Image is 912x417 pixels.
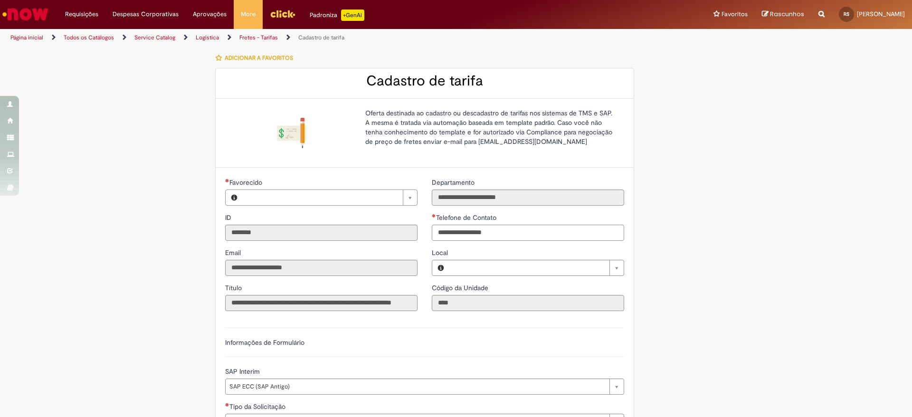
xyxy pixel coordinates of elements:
[225,338,304,347] label: Informações de Formulário
[225,248,243,257] label: Somente leitura - Email
[432,295,624,311] input: Código da Unidade
[7,29,601,47] ul: Trilhas de página
[270,7,295,21] img: click_logo_yellow_360x200.png
[241,9,256,19] span: More
[225,225,418,241] input: ID
[243,190,417,205] a: Limpar campo Favorecido
[239,34,278,41] a: Fretes - Tarifas
[1,5,50,24] img: ServiceNow
[436,213,498,222] span: Telefone de Contato
[770,9,804,19] span: Rascunhos
[229,379,605,394] span: SAP ECC (SAP Antigo)
[196,34,219,41] a: Logistica
[432,260,449,275] button: Local, Visualizar este registro
[226,190,243,205] button: Favorecido, Visualizar este registro
[113,9,179,19] span: Despesas Corporativas
[225,73,624,89] h2: Cadastro de tarifa
[225,367,262,376] span: SAP Interim
[225,248,243,257] span: Somente leitura - Email
[225,295,418,311] input: Título
[65,9,98,19] span: Requisições
[64,34,114,41] a: Todos os Catálogos
[225,403,229,407] span: Necessários
[857,10,905,18] span: [PERSON_NAME]
[432,225,624,241] input: Telefone de Contato
[10,34,43,41] a: Página inicial
[225,179,229,182] span: Necessários
[229,178,264,187] span: Necessários - Favorecido
[722,9,748,19] span: Favoritos
[225,260,418,276] input: Email
[225,213,233,222] label: Somente leitura - ID
[134,34,175,41] a: Service Catalog
[276,118,307,148] img: Cadastro de tarifa
[341,9,364,21] p: +GenAi
[432,248,450,257] span: Local
[310,9,364,21] div: Padroniza
[225,54,293,62] span: Adicionar a Favoritos
[432,190,624,206] input: Departamento
[215,48,298,68] button: Adicionar a Favoritos
[449,260,624,275] a: Limpar campo Local
[432,178,476,187] label: Somente leitura - Departamento
[762,10,804,19] a: Rascunhos
[225,283,244,293] label: Somente leitura - Título
[229,402,287,411] span: Tipo da Solicitação
[432,283,490,293] label: Somente leitura - Código da Unidade
[432,284,490,292] span: Somente leitura - Código da Unidade
[225,284,244,292] span: Somente leitura - Título
[193,9,227,19] span: Aprovações
[365,108,617,146] p: Oferta destinada ao cadastro ou descadastro de tarifas nos sistemas de TMS e SAP. A mesma é trata...
[298,34,344,41] a: Cadastro de tarifa
[432,214,436,218] span: Obrigatório Preenchido
[844,11,849,17] span: RS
